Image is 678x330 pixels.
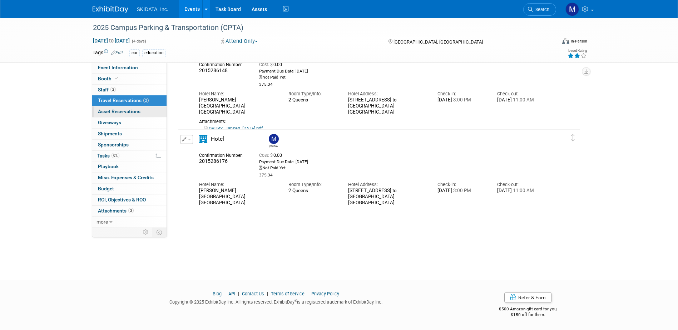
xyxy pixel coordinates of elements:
[228,291,235,296] a: API
[452,97,471,102] span: 3:00 PM
[236,291,241,296] span: |
[259,62,273,67] span: Cost: $
[512,188,534,193] span: 11:00 AM
[470,301,586,318] div: $500 Amazon gift card for you,
[288,97,337,103] div: 2 Queens
[497,188,546,194] div: [DATE]
[92,217,167,227] a: more
[115,76,118,80] i: Booth reservation complete
[199,91,278,97] div: Hotel Name:
[98,97,149,103] span: Travel Reservations
[512,97,534,102] span: 11:00 AM
[98,208,134,214] span: Attachments
[131,39,146,44] span: (4 days)
[348,91,427,97] div: Hotel Address:
[199,151,248,158] div: Confirmation Number:
[295,299,297,302] sup: ®
[267,134,279,148] div: Malloy Pohrer
[533,7,549,12] span: Search
[437,91,486,97] div: Check-in:
[92,117,167,128] a: Giveaways
[98,197,146,202] span: ROI, Objectives & ROO
[128,208,134,213] span: 3
[199,188,278,206] div: [PERSON_NAME][GEOGRAPHIC_DATA] [GEOGRAPHIC_DATA]
[92,95,167,106] a: Travel Reservations2
[199,60,248,67] div: Confirmation Number:
[570,39,587,44] div: In-Person
[199,67,228,73] span: 2015286148
[98,109,140,114] span: Asset Reservations
[97,153,119,159] span: Tasks
[271,291,305,296] a: Terms of Service
[259,153,273,158] span: Cost: $
[306,291,310,296] span: |
[213,291,222,296] a: Blog
[111,50,123,55] a: Edit
[219,37,261,45] button: Attend Only
[93,37,130,44] span: [DATE] [DATE]
[140,227,152,237] td: Personalize Event Tab Strip
[92,161,167,172] a: Playbook
[92,85,167,95] a: Staff2
[93,297,460,305] div: Copyright © 2025 ExhibitDay, Inc. All rights reserved. ExhibitDay is a registered trademark of Ex...
[348,188,427,206] div: [STREET_ADDRESS] to [GEOGRAPHIC_DATA] [GEOGRAPHIC_DATA]
[98,175,154,180] span: Misc. Expenses & Credits
[98,120,121,125] span: Giveaways
[437,188,486,194] div: [DATE]
[288,181,337,188] div: Room Type/Info:
[452,188,471,193] span: 3:00 PM
[129,49,140,57] div: car
[98,131,122,136] span: Shipments
[242,291,264,296] a: Contact Us
[92,129,167,139] a: Shipments
[514,37,588,48] div: Event Format
[204,126,263,131] a: DRURY_Jansen_[DATE].pdf
[98,76,120,81] span: Booth
[437,97,486,103] div: [DATE]
[259,69,517,74] div: Payment Due Date: [DATE]
[92,74,167,84] a: Booth
[92,151,167,161] a: Tasks0%
[259,159,517,165] div: Payment Due Date: [DATE]
[199,135,207,143] i: Hotel
[562,38,569,44] img: Format-Inperson.png
[571,134,575,141] i: Click and drag to move item
[568,49,587,52] div: Event Rating
[223,291,227,296] span: |
[92,206,167,216] a: Attachments3
[497,91,546,97] div: Check-out:
[394,39,483,45] span: [GEOGRAPHIC_DATA], [GEOGRAPHIC_DATA]
[92,140,167,150] a: Sponsorships
[93,6,128,13] img: ExhibitDay
[92,172,167,183] a: Misc. Expenses & Credits
[143,98,149,103] span: 2
[259,75,517,80] div: Not Paid Yet
[90,21,545,34] div: 2025 Campus Parking & Transportation (CPTA)
[504,292,551,303] a: Refer & Earn
[98,164,119,169] span: Playbook
[92,195,167,205] a: ROI, Objectives & ROO
[311,291,339,296] a: Privacy Policy
[112,153,119,158] span: 0%
[98,65,138,70] span: Event Information
[211,136,224,142] span: Hotel
[259,82,517,87] div: 375.34
[199,158,228,164] span: 2015286176
[199,97,278,115] div: [PERSON_NAME][GEOGRAPHIC_DATA] [GEOGRAPHIC_DATA]
[199,181,278,188] div: Hotel Name:
[497,181,546,188] div: Check-out:
[259,153,285,158] span: 0.00
[137,6,168,12] span: SKIDATA, Inc.
[348,97,427,115] div: [STREET_ADDRESS] to [GEOGRAPHIC_DATA] [GEOGRAPHIC_DATA]
[142,49,166,57] div: education
[92,62,167,73] a: Event Information
[98,142,129,147] span: Sponsorships
[470,312,586,318] div: $150 off for them.
[288,91,337,97] div: Room Type/Info:
[259,165,517,171] div: Not Paid Yet
[96,219,108,225] span: more
[265,291,270,296] span: |
[259,172,517,178] div: 375.34
[110,87,116,92] span: 2
[259,62,285,67] span: 0.00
